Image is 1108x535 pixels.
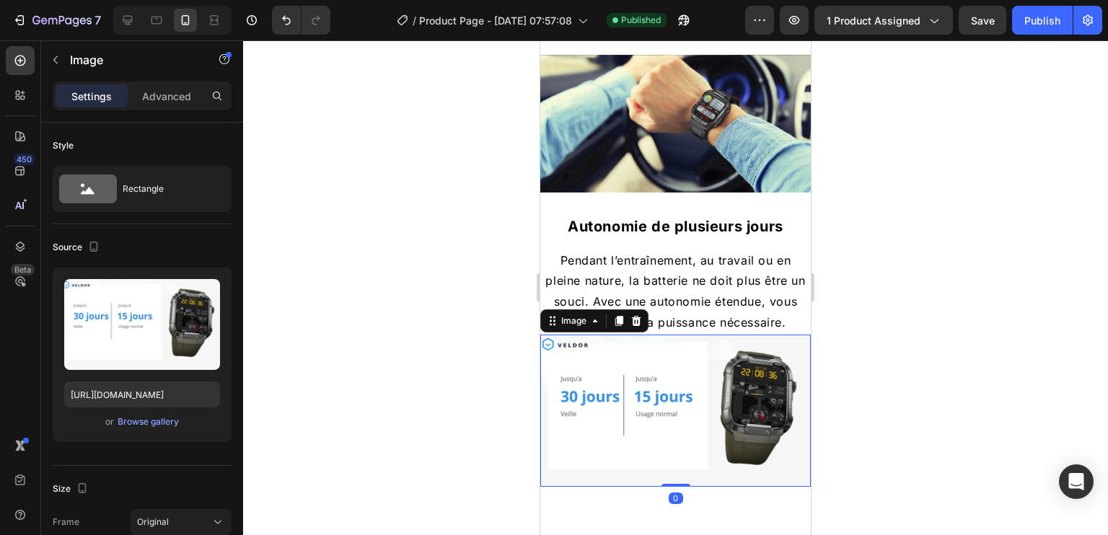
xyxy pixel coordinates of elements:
[6,6,107,35] button: 7
[105,413,114,430] span: or
[413,13,416,28] span: /
[540,40,811,535] iframe: Design area
[53,139,74,152] div: Style
[137,516,169,529] span: Original
[14,154,35,165] div: 450
[94,12,101,29] p: 7
[1059,464,1094,499] div: Open Intercom Messenger
[131,509,232,535] button: Original
[959,6,1006,35] button: Save
[71,89,112,104] p: Settings
[419,13,572,28] span: Product Page - [DATE] 07:57:08
[70,51,193,68] p: Image
[53,238,102,257] div: Source
[621,14,661,27] span: Published
[827,13,920,28] span: 1 product assigned
[118,415,179,428] div: Browse gallery
[1012,6,1073,35] button: Publish
[117,415,180,429] button: Browse gallery
[64,279,220,370] img: preview-image
[64,381,220,407] input: https://example.com/image.jpg
[142,89,191,104] p: Advanced
[272,6,330,35] div: Undo/Redo
[53,516,79,529] label: Frame
[1024,13,1060,28] div: Publish
[971,14,995,27] span: Save
[123,172,211,205] div: Rectangle
[814,6,953,35] button: 1 product assigned
[53,479,91,499] div: Size
[11,264,35,275] div: Beta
